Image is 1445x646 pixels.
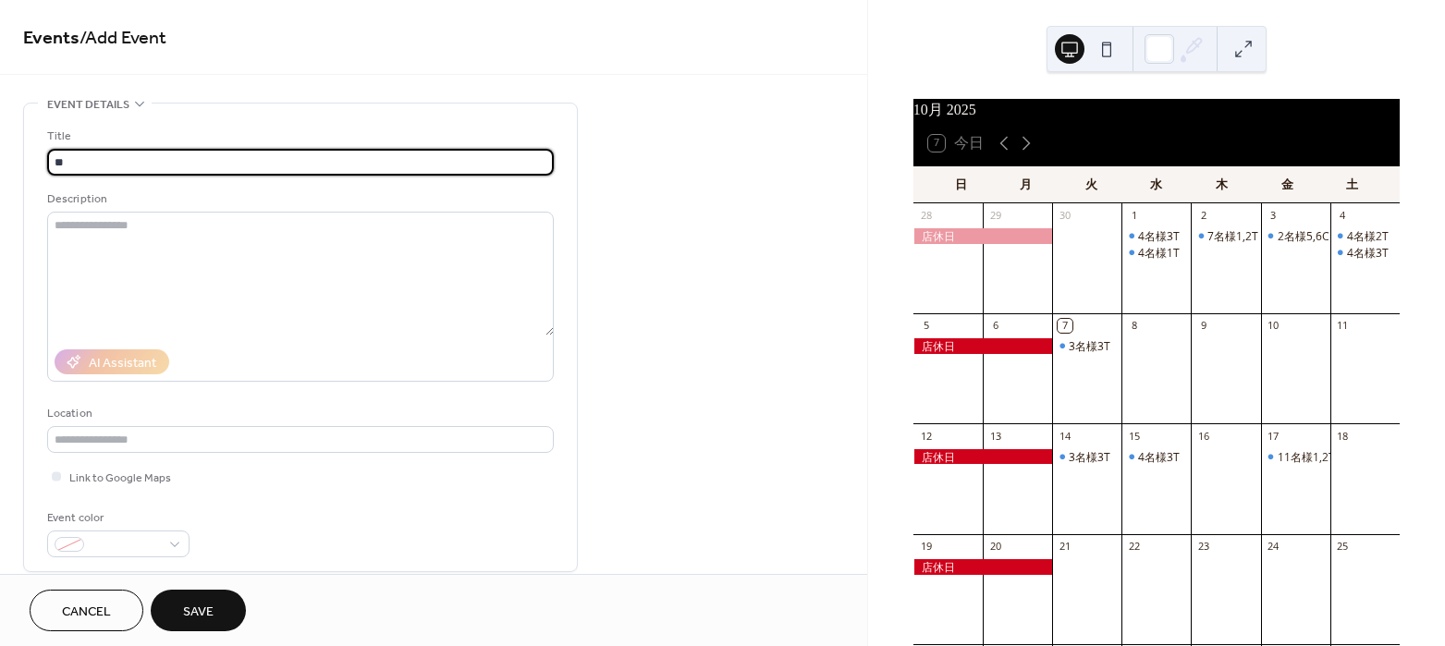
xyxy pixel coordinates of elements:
[1196,209,1210,223] div: 2
[913,338,1052,354] div: 店休日
[1069,338,1110,354] div: 3名様3T
[80,20,166,56] span: / Add Event
[1058,319,1072,333] div: 7
[1347,228,1389,244] div: 4名様2T
[1138,245,1180,261] div: 4名様1T
[1121,245,1191,261] div: 4名様1T
[1261,228,1330,244] div: 2名様5,6C
[913,99,1400,121] div: 10月 2025
[1138,228,1180,244] div: 4名様3T
[1121,228,1191,244] div: 4名様3T
[1267,319,1280,333] div: 10
[1255,166,1320,203] div: 金
[1189,166,1255,203] div: 木
[1196,429,1210,443] div: 16
[1127,209,1141,223] div: 1
[1267,209,1280,223] div: 3
[919,209,933,223] div: 28
[1278,228,1329,244] div: 2名様5,6C
[919,319,933,333] div: 5
[919,429,933,443] div: 12
[913,449,1052,465] div: 店休日
[1052,449,1121,465] div: 3名様3T
[1207,228,1258,244] div: 7名様1,2T
[1330,245,1400,261] div: 4名様3T
[1059,166,1124,203] div: 火
[30,590,143,631] button: Cancel
[1196,319,1210,333] div: 9
[1347,245,1389,261] div: 4名様3T
[988,209,1002,223] div: 29
[988,319,1002,333] div: 6
[1336,209,1350,223] div: 4
[1336,319,1350,333] div: 11
[1058,540,1072,554] div: 21
[1278,449,1335,465] div: 11名様1,2T
[47,404,550,423] div: Location
[1127,429,1141,443] div: 15
[913,559,1052,575] div: 店休日
[151,590,246,631] button: Save
[1069,449,1110,465] div: 3名様3T
[988,429,1002,443] div: 13
[47,127,550,146] div: Title
[1121,449,1191,465] div: 4名様3T
[1058,429,1072,443] div: 14
[919,540,933,554] div: 19
[913,228,1052,244] div: 店休日
[1191,228,1260,244] div: 7名様1,2T
[1138,449,1180,465] div: 4名様3T
[1127,540,1141,554] div: 22
[47,189,550,209] div: Description
[1124,166,1190,203] div: 水
[1336,429,1350,443] div: 18
[1336,540,1350,554] div: 25
[1052,338,1121,354] div: 3名様3T
[69,469,171,488] span: Link to Google Maps
[928,166,994,203] div: 日
[993,166,1059,203] div: 月
[183,603,214,622] span: Save
[1127,319,1141,333] div: 8
[988,540,1002,554] div: 20
[1267,540,1280,554] div: 24
[1261,449,1330,465] div: 11名様1,2T
[23,20,80,56] a: Events
[1058,209,1072,223] div: 30
[1330,228,1400,244] div: 4名様2T
[47,95,129,115] span: Event details
[47,508,186,528] div: Event color
[1267,429,1280,443] div: 17
[62,603,111,622] span: Cancel
[1319,166,1385,203] div: 土
[1196,540,1210,554] div: 23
